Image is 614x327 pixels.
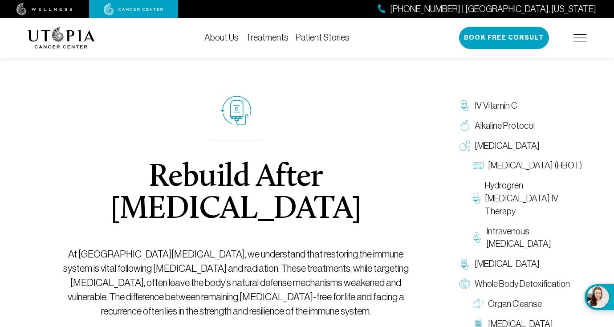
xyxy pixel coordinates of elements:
img: IV Vitamin C [459,100,470,111]
a: [MEDICAL_DATA] [455,254,587,274]
span: [MEDICAL_DATA] [475,258,540,270]
a: About Us [204,33,239,42]
a: [MEDICAL_DATA] [455,136,587,156]
img: Chelation Therapy [459,259,470,270]
img: Alkaline Protocol [459,120,470,131]
span: [MEDICAL_DATA] (HBOT) [488,159,582,172]
a: IV Vitamin C [455,96,587,116]
span: [MEDICAL_DATA] [475,139,540,152]
a: Hydrogren [MEDICAL_DATA] IV Therapy [468,176,587,221]
a: [MEDICAL_DATA] (HBOT) [468,155,587,176]
img: Organ Cleanse [473,298,484,309]
img: wellness [16,3,73,16]
a: Patient Stories [296,33,350,42]
a: Treatments [246,33,289,42]
img: cancer center [104,3,163,16]
span: [PHONE_NUMBER] | [GEOGRAPHIC_DATA], [US_STATE] [390,3,596,16]
a: Alkaline Protocol [455,116,587,136]
span: Hydrogren [MEDICAL_DATA] IV Therapy [485,179,582,217]
span: Organ Cleanse [488,298,542,311]
a: [PHONE_NUMBER] | [GEOGRAPHIC_DATA], [US_STATE] [378,3,596,16]
img: logo [28,27,95,49]
span: Intravenous [MEDICAL_DATA] [486,225,582,251]
a: Whole Body Detoxification [455,274,587,294]
p: At [GEOGRAPHIC_DATA][MEDICAL_DATA], we understand that restoring the immune system is vital follo... [58,247,413,318]
img: Intravenous Ozone Therapy [473,232,482,243]
img: Hyperbaric Oxygen Therapy (HBOT) [473,160,484,171]
span: Alkaline Protocol [475,119,535,132]
img: icon-hamburger [573,34,587,41]
a: Organ Cleanse [468,294,587,314]
button: Book Free Consult [459,27,549,49]
span: IV Vitamin C [475,99,517,112]
img: Whole Body Detoxification [459,278,470,289]
img: Hydrogren Peroxide IV Therapy [473,193,480,204]
a: Intravenous [MEDICAL_DATA] [468,221,587,254]
span: Whole Body Detoxification [475,278,570,290]
img: icon [220,96,252,126]
h1: Rebuild After [MEDICAL_DATA] [58,162,413,226]
img: Oxygen Therapy [459,140,470,151]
